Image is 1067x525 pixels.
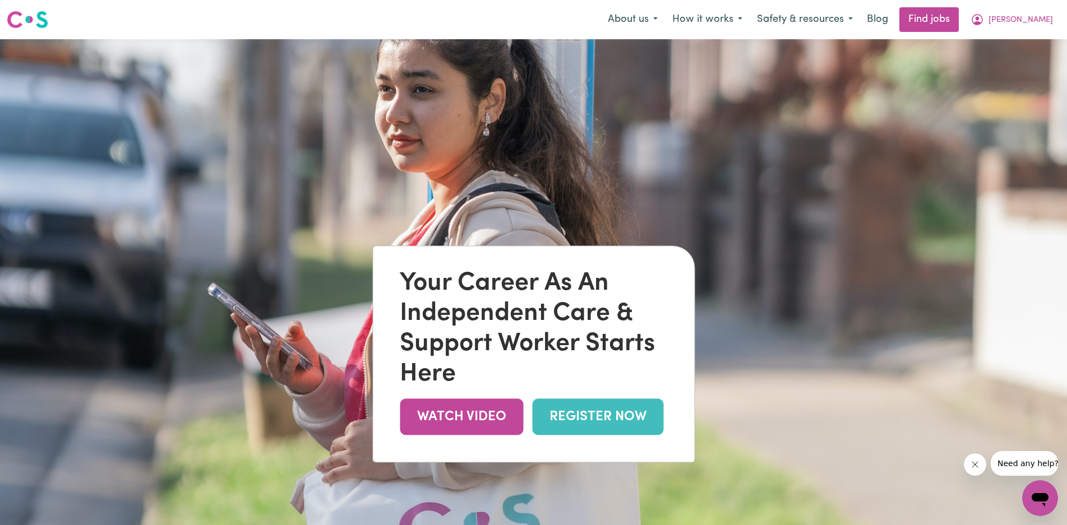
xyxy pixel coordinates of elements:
iframe: Message from company [991,451,1058,476]
span: [PERSON_NAME] [989,14,1053,26]
iframe: Button to launch messaging window [1022,480,1058,516]
button: Safety & resources [750,8,860,31]
a: REGISTER NOW [532,399,663,435]
a: Blog [860,7,895,32]
a: Careseekers logo [7,7,48,32]
button: About us [601,8,665,31]
img: Careseekers logo [7,10,48,30]
a: Find jobs [899,7,959,32]
button: How it works [665,8,750,31]
iframe: Close message [964,453,986,476]
span: Need any help? [7,8,68,17]
a: WATCH VIDEO [400,399,523,435]
div: Your Career As An Independent Care & Support Worker Starts Here [400,269,667,390]
button: My Account [963,8,1060,31]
